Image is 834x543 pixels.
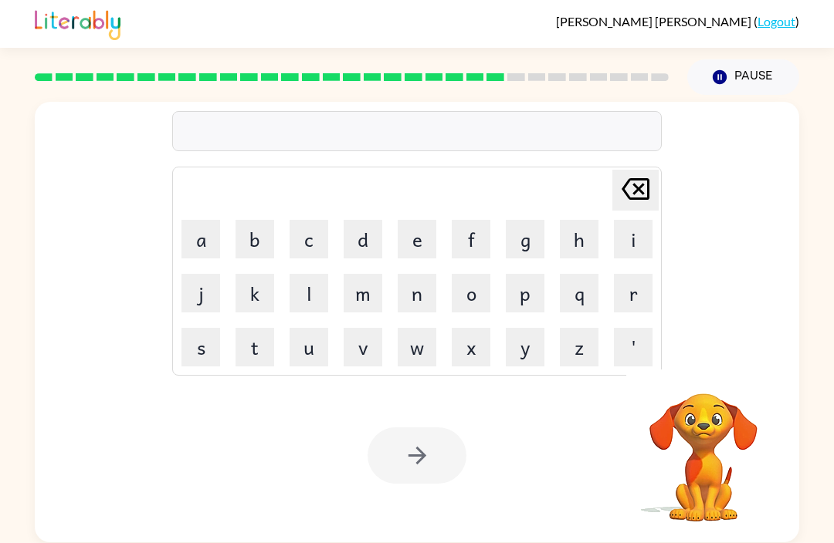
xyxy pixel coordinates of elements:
[560,220,598,258] button: h
[344,274,382,312] button: m
[560,328,598,366] button: z
[290,274,328,312] button: l
[236,274,274,312] button: k
[556,14,799,29] div: ( )
[398,274,436,312] button: n
[236,328,274,366] button: t
[35,6,120,40] img: Literably
[236,220,274,258] button: b
[181,220,220,258] button: a
[614,328,653,366] button: '
[181,328,220,366] button: s
[626,369,781,524] video: Your browser must support playing .mp4 files to use Literably. Please try using another browser.
[556,14,754,29] span: [PERSON_NAME] [PERSON_NAME]
[560,274,598,312] button: q
[452,328,490,366] button: x
[452,220,490,258] button: f
[758,14,795,29] a: Logout
[506,274,544,312] button: p
[614,274,653,312] button: r
[506,328,544,366] button: y
[181,274,220,312] button: j
[398,220,436,258] button: e
[614,220,653,258] button: i
[687,59,799,95] button: Pause
[344,328,382,366] button: v
[290,220,328,258] button: c
[506,220,544,258] button: g
[452,274,490,312] button: o
[344,220,382,258] button: d
[398,328,436,366] button: w
[290,328,328,366] button: u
